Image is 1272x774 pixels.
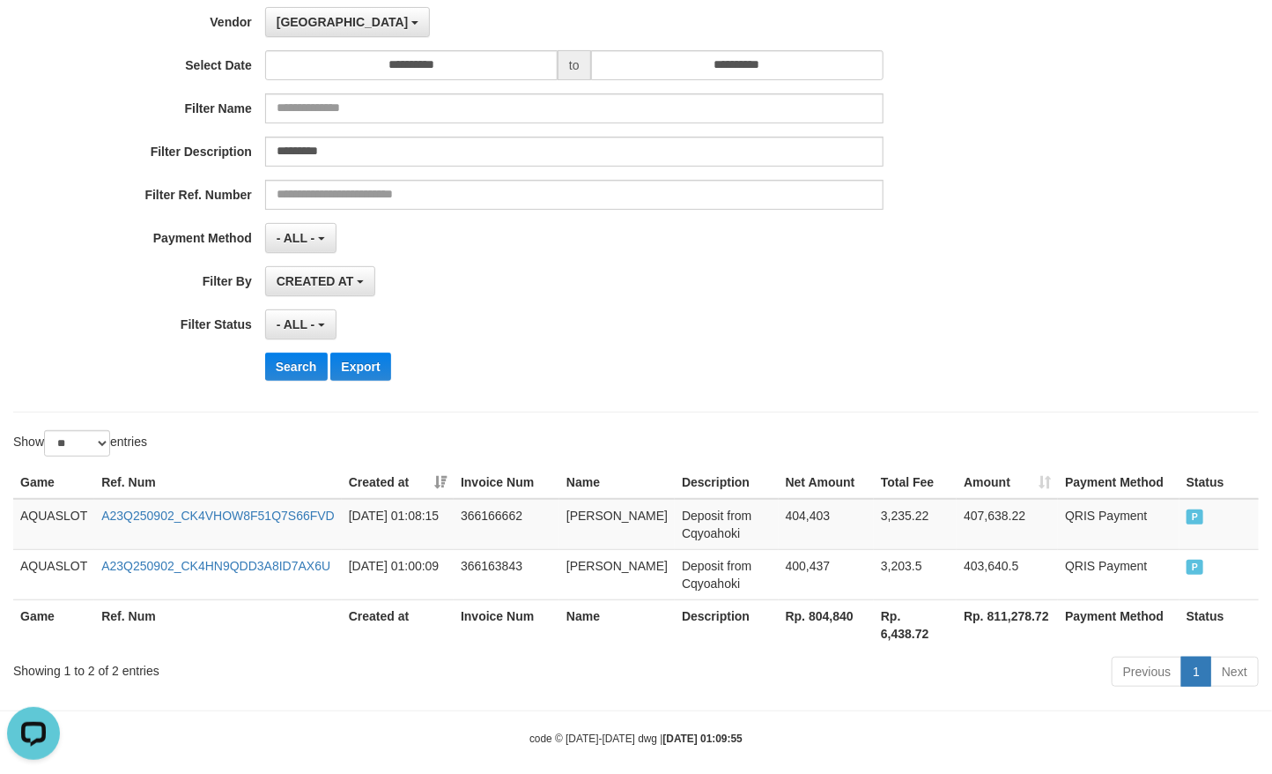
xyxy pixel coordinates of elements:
[874,499,957,550] td: 3,235.22
[13,499,94,550] td: AQUASLOT
[454,549,559,599] td: 366163843
[342,466,454,499] th: Created at: activate to sort column ascending
[265,309,336,339] button: - ALL -
[454,499,559,550] td: 366166662
[13,430,147,457] label: Show entries
[13,466,94,499] th: Game
[1180,599,1259,650] th: Status
[1058,599,1180,650] th: Payment Method
[265,7,430,37] button: [GEOGRAPHIC_DATA]
[675,466,779,499] th: Description
[94,466,342,499] th: Ref. Num
[559,499,675,550] td: [PERSON_NAME]
[330,353,390,381] button: Export
[265,223,336,253] button: - ALL -
[779,549,874,599] td: 400,437
[265,353,328,381] button: Search
[529,733,743,745] small: code © [DATE]-[DATE] dwg |
[1181,657,1211,687] a: 1
[277,274,354,288] span: CREATED AT
[277,317,315,331] span: - ALL -
[94,599,342,650] th: Ref. Num
[675,549,779,599] td: Deposit from Cqyoahoki
[454,466,559,499] th: Invoice Num
[1112,657,1182,687] a: Previous
[559,599,675,650] th: Name
[1187,510,1204,525] span: PAID
[7,7,60,60] button: Open LiveChat chat widget
[675,499,779,550] td: Deposit from Cqyoahoki
[277,15,409,29] span: [GEOGRAPHIC_DATA]
[101,509,335,523] a: A23Q250902_CK4VHOW8F51Q7S66FVD
[558,50,591,80] span: to
[957,499,1058,550] td: 407,638.22
[1058,549,1180,599] td: QRIS Payment
[342,599,454,650] th: Created at
[454,599,559,650] th: Invoice Num
[44,430,110,457] select: Showentries
[342,549,454,599] td: [DATE] 01:00:09
[1180,466,1259,499] th: Status
[957,599,1058,650] th: Rp. 811,278.72
[342,499,454,550] td: [DATE] 01:08:15
[957,549,1058,599] td: 403,640.5
[13,599,94,650] th: Game
[277,231,315,245] span: - ALL -
[101,559,330,573] a: A23Q250902_CK4HN9QDD3A8ID7AX6U
[1058,499,1180,550] td: QRIS Payment
[779,499,874,550] td: 404,403
[663,733,743,745] strong: [DATE] 01:09:55
[13,655,517,680] div: Showing 1 to 2 of 2 entries
[1210,657,1259,687] a: Next
[779,599,874,650] th: Rp. 804,840
[559,466,675,499] th: Name
[559,549,675,599] td: [PERSON_NAME]
[957,466,1058,499] th: Amount: activate to sort column ascending
[1058,466,1180,499] th: Payment Method
[675,599,779,650] th: Description
[13,549,94,599] td: AQUASLOT
[874,599,957,650] th: Rp. 6,438.72
[779,466,874,499] th: Net Amount
[874,549,957,599] td: 3,203.5
[874,466,957,499] th: Total Fee
[1187,560,1204,575] span: PAID
[265,266,376,296] button: CREATED AT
